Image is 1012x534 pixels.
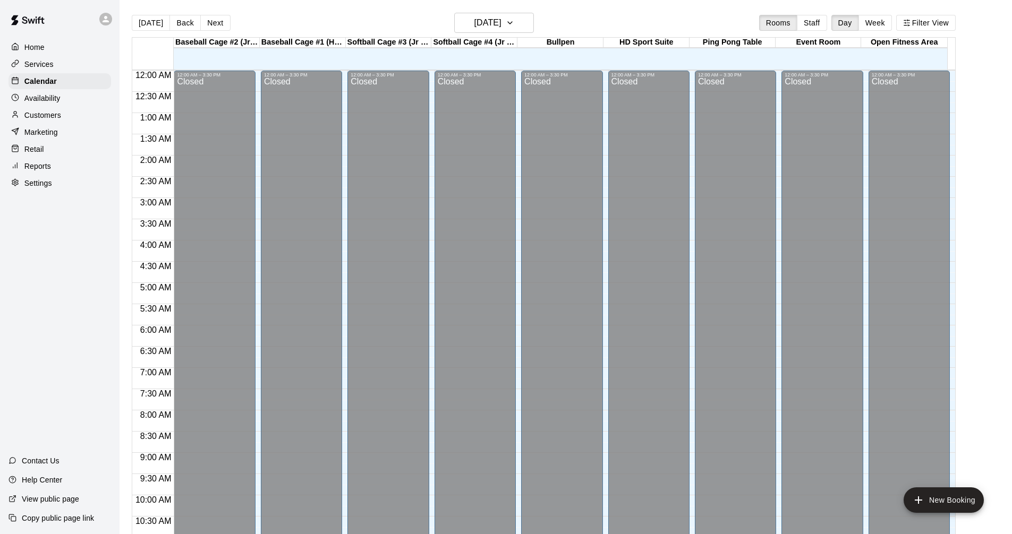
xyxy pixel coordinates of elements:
[797,15,827,31] button: Staff
[8,56,111,72] a: Services
[24,59,54,70] p: Services
[8,175,111,191] a: Settings
[138,368,174,377] span: 7:00 AM
[138,113,174,122] span: 1:00 AM
[200,15,230,31] button: Next
[872,72,947,77] div: 12:00 AM – 3:30 PM
[24,42,45,53] p: Home
[169,15,201,31] button: Back
[24,93,61,104] p: Availability
[8,158,111,174] a: Reports
[8,124,111,140] a: Marketing
[138,432,174,441] span: 8:30 AM
[132,15,170,31] button: [DATE]
[603,38,690,48] div: HD Sport Suite
[24,178,52,188] p: Settings
[177,72,252,77] div: 12:00 AM – 3:30 PM
[264,72,339,77] div: 12:00 AM – 3:30 PM
[138,410,174,419] span: 8:00 AM
[138,219,174,228] span: 3:30 AM
[138,198,174,207] span: 3:00 AM
[24,76,57,87] p: Calendar
[22,475,62,485] p: Help Center
[138,262,174,271] span: 4:30 AM
[138,474,174,483] span: 9:30 AM
[133,71,174,80] span: 12:00 AM
[24,161,51,171] p: Reports
[24,127,58,137] p: Marketing
[22,513,94,523] p: Copy public page link
[138,134,174,143] span: 1:30 AM
[260,38,346,48] div: Baseball Cage #1 (Hack Attack)
[24,144,44,154] p: Retail
[138,325,174,334] span: 6:00 AM
[174,38,260,48] div: Baseball Cage #2 (Jr Hack Attack)
[896,15,956,31] button: Filter View
[133,92,174,101] span: 12:30 AM
[351,72,426,77] div: 12:00 AM – 3:30 PM
[8,141,111,157] a: Retail
[8,107,111,123] a: Customers
[138,156,174,165] span: 2:00 AM
[698,72,773,77] div: 12:00 AM – 3:30 PM
[904,487,984,513] button: add
[759,15,797,31] button: Rooms
[138,177,174,186] span: 2:30 AM
[138,240,174,249] span: 4:00 AM
[22,455,59,466] p: Contact Us
[138,389,174,398] span: 7:30 AM
[431,38,517,48] div: Softball Cage #4 (Jr Hack Attack)
[22,494,79,504] p: View public page
[776,38,862,48] div: Event Room
[861,38,947,48] div: Open Fitness Area
[454,13,534,33] button: [DATE]
[133,495,174,504] span: 10:00 AM
[138,347,174,356] span: 6:30 AM
[8,90,111,106] a: Availability
[858,15,892,31] button: Week
[785,72,860,77] div: 12:00 AM – 3:30 PM
[138,283,174,292] span: 5:00 AM
[517,38,603,48] div: Bullpen
[524,72,599,77] div: 12:00 AM – 3:30 PM
[611,72,686,77] div: 12:00 AM – 3:30 PM
[24,110,61,120] p: Customers
[346,38,432,48] div: Softball Cage #3 (Jr Hack Attack)
[138,304,174,313] span: 5:30 AM
[438,72,513,77] div: 12:00 AM – 3:30 PM
[474,15,501,30] h6: [DATE]
[8,39,111,55] a: Home
[690,38,776,48] div: Ping Pong Table
[831,15,859,31] button: Day
[133,516,174,526] span: 10:30 AM
[138,453,174,462] span: 9:00 AM
[8,73,111,89] a: Calendar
